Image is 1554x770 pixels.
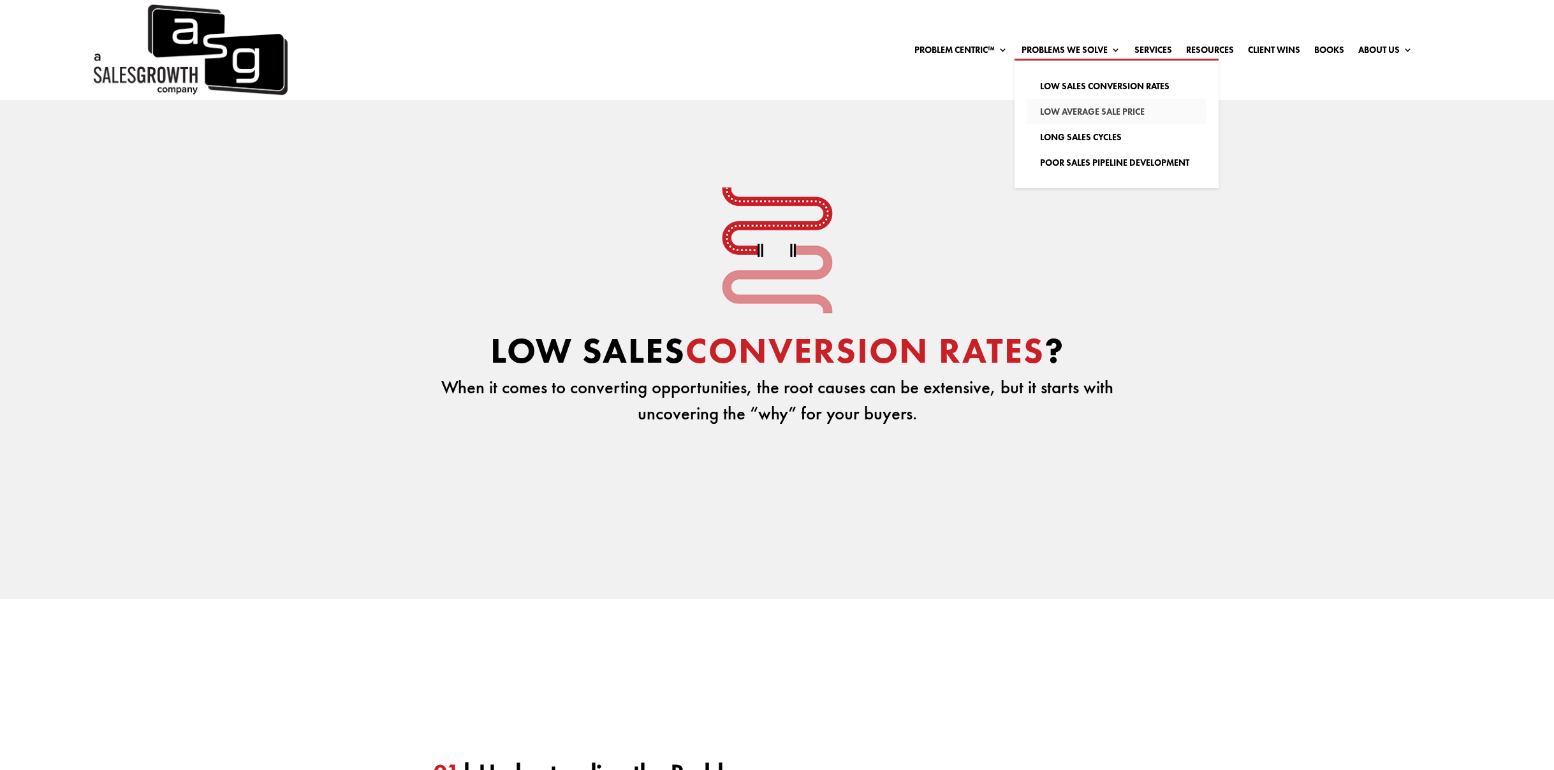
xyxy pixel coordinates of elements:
[1045,328,1064,374] span: ?
[1027,124,1206,150] a: Long Sales Cycles
[1027,150,1206,175] a: Poor Sales Pipeline Development
[914,45,1008,59] a: Problem Centric™
[1134,45,1172,59] a: Services
[1248,45,1300,59] a: Client Wins
[1022,45,1120,59] a: Problems We Solve
[1358,45,1412,59] a: About Us
[1027,99,1206,124] a: Low Average Sale Price
[433,333,1122,375] h1: Low Sales
[1314,45,1344,59] a: Books
[1027,73,1206,99] a: Low Sales Conversion Rates
[685,328,1064,374] span: Conversion Rates
[714,187,841,314] img: Team-not-converting_icon
[433,375,1122,426] p: When it comes to converting opportunities, the root causes can be extensive, but it starts with u...
[1186,45,1234,59] a: Resources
